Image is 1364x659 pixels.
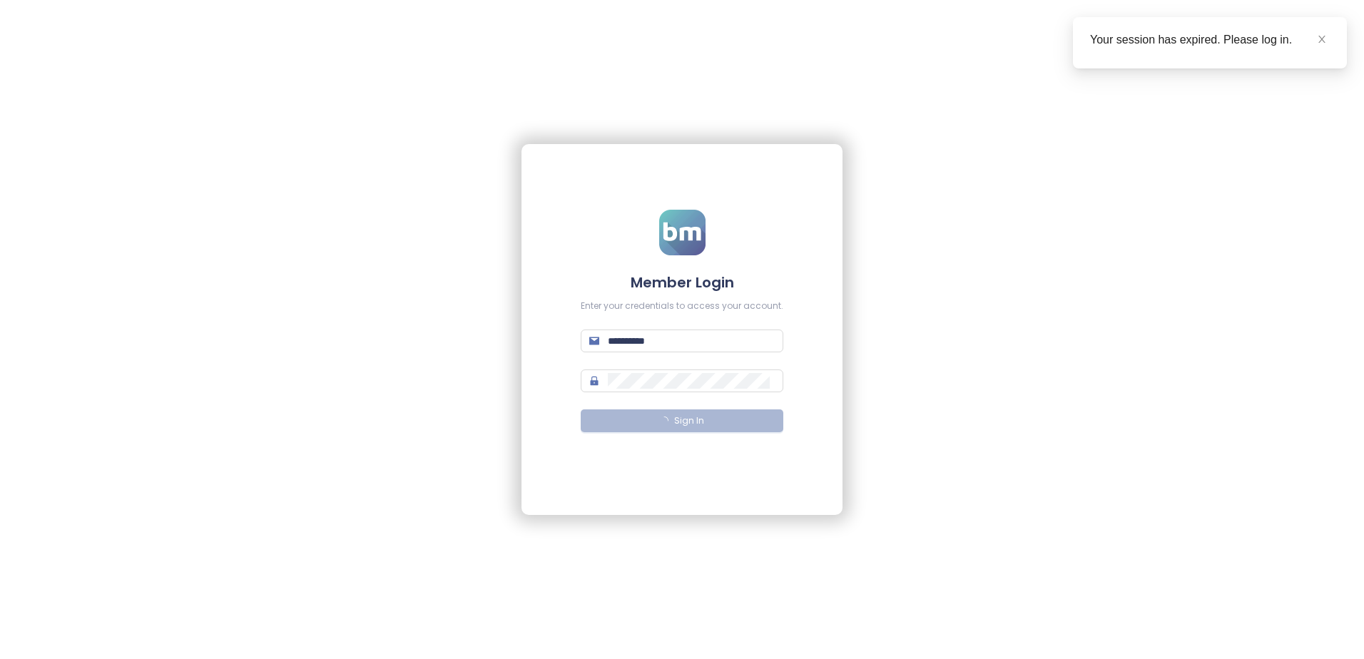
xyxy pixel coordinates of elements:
span: loading [658,414,671,426]
div: Enter your credentials to access your account. [581,300,783,313]
div: Your session has expired. Please log in. [1090,31,1330,48]
span: close [1317,34,1327,44]
button: Sign In [581,409,783,432]
span: Sign In [674,414,704,428]
span: lock [589,376,599,386]
h4: Member Login [581,272,783,292]
span: mail [589,336,599,346]
img: logo [659,210,706,255]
